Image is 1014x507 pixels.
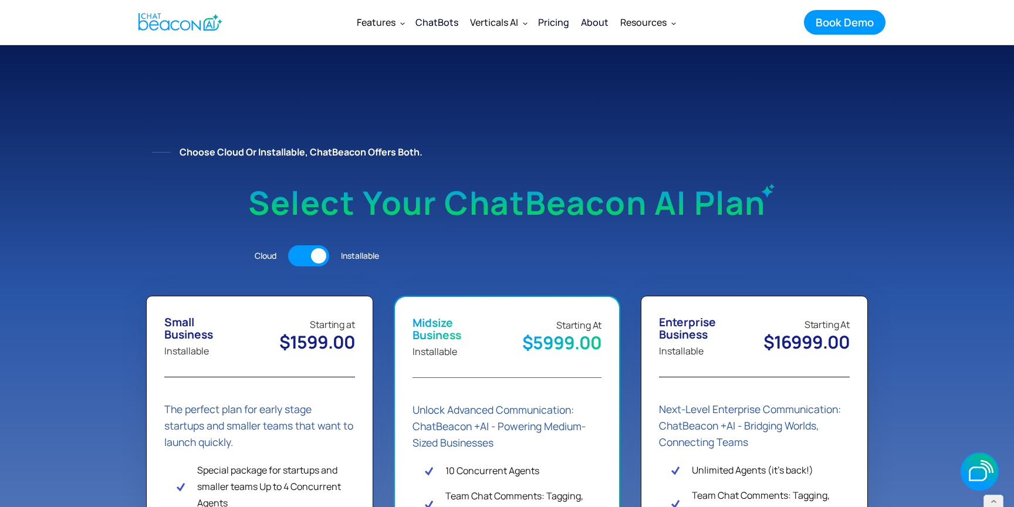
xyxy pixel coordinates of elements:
div: Starting At [763,316,850,333]
div: Book Demo [816,15,874,30]
div: Features [357,14,396,31]
a: home [129,8,229,36]
div: $1599.00 [279,333,355,351]
a: About [575,7,614,38]
div: ChatBots [415,14,458,31]
a: Pricing [532,8,575,36]
div: About [581,14,609,31]
img: Dropdown [523,21,528,25]
strong: The perfect plan for early stage startups and smaller teams that want to launch quickly. [164,402,353,449]
strong: Unlock Advanced Communication: ChatBeacon +AI - Powering Medium-Sized Businesses [413,403,586,449]
img: Check [671,464,680,475]
div: Resources [614,8,681,36]
img: Line [152,152,171,153]
img: Dropdown [400,21,405,25]
div: Cloud [255,249,276,262]
div: Pricing [538,14,569,31]
img: Check [176,481,185,492]
div: Installable [341,249,379,262]
div: 10 Concurrent Agents [445,462,539,479]
a: Book Demo [804,10,885,35]
div: Features [351,8,410,36]
a: ChatBots [410,7,464,38]
div: Verticals AI [464,8,532,36]
div: Starting At [522,317,601,333]
img: Dropdown [671,21,676,25]
img: Check [424,465,434,476]
div: Small Business [164,316,213,341]
div: Starting at [279,316,355,333]
div: $5999.00 [522,333,601,352]
div: Installable [164,343,213,359]
div: Installable [659,343,716,359]
div: $16999.00 [763,333,850,351]
div: Next-Level Enterprise Communication: ChatBeacon +AI - Bridging Worlds, Connecting Teams [659,401,850,450]
strong: Choose Cloud or Installable, ChatBeacon offers both. [180,146,422,158]
img: ChatBeacon AI [760,182,776,199]
div: Midsize Business [413,317,461,342]
div: Resources [620,14,667,31]
h1: Select your ChatBeacon AI plan [146,184,868,222]
div: Installable [413,343,461,360]
div: Unlimited Agents (it's back!) [692,462,813,478]
div: Verticals AI [470,14,518,31]
div: Enterprise Business [659,316,716,341]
